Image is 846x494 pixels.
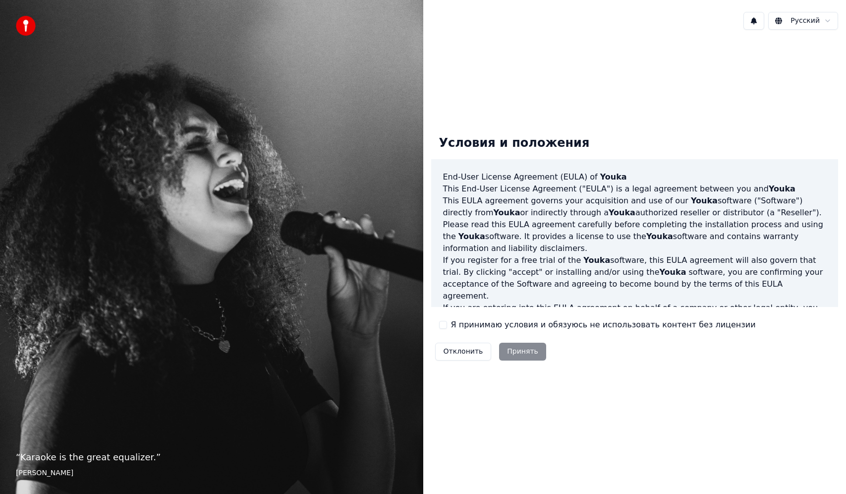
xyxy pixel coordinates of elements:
img: youka [16,16,36,36]
span: Youka [600,172,627,182]
button: Отклонить [435,343,492,361]
span: Youka [458,232,485,241]
div: Условия и положения [431,127,598,159]
p: This End-User License Agreement ("EULA") is a legal agreement between you and [443,183,827,195]
p: “ Karaoke is the great equalizer. ” [16,450,407,464]
p: Please read this EULA agreement carefully before completing the installation process and using th... [443,219,827,254]
p: This EULA agreement governs your acquisition and use of our software ("Software") directly from o... [443,195,827,219]
span: Youka [769,184,795,193]
p: If you register for a free trial of the software, this EULA agreement will also govern that trial... [443,254,827,302]
span: Youka [493,208,520,217]
span: Youka [691,196,718,205]
span: Youka [583,255,610,265]
footer: [PERSON_NAME] [16,468,407,478]
label: Я принимаю условия и обязуюсь не использовать контент без лицензии [451,319,756,331]
span: Youka [659,267,686,277]
span: Youka [646,232,673,241]
p: If you are entering into this EULA agreement on behalf of a company or other legal entity, you re... [443,302,827,362]
span: Youka [609,208,635,217]
h3: End-User License Agreement (EULA) of [443,171,827,183]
